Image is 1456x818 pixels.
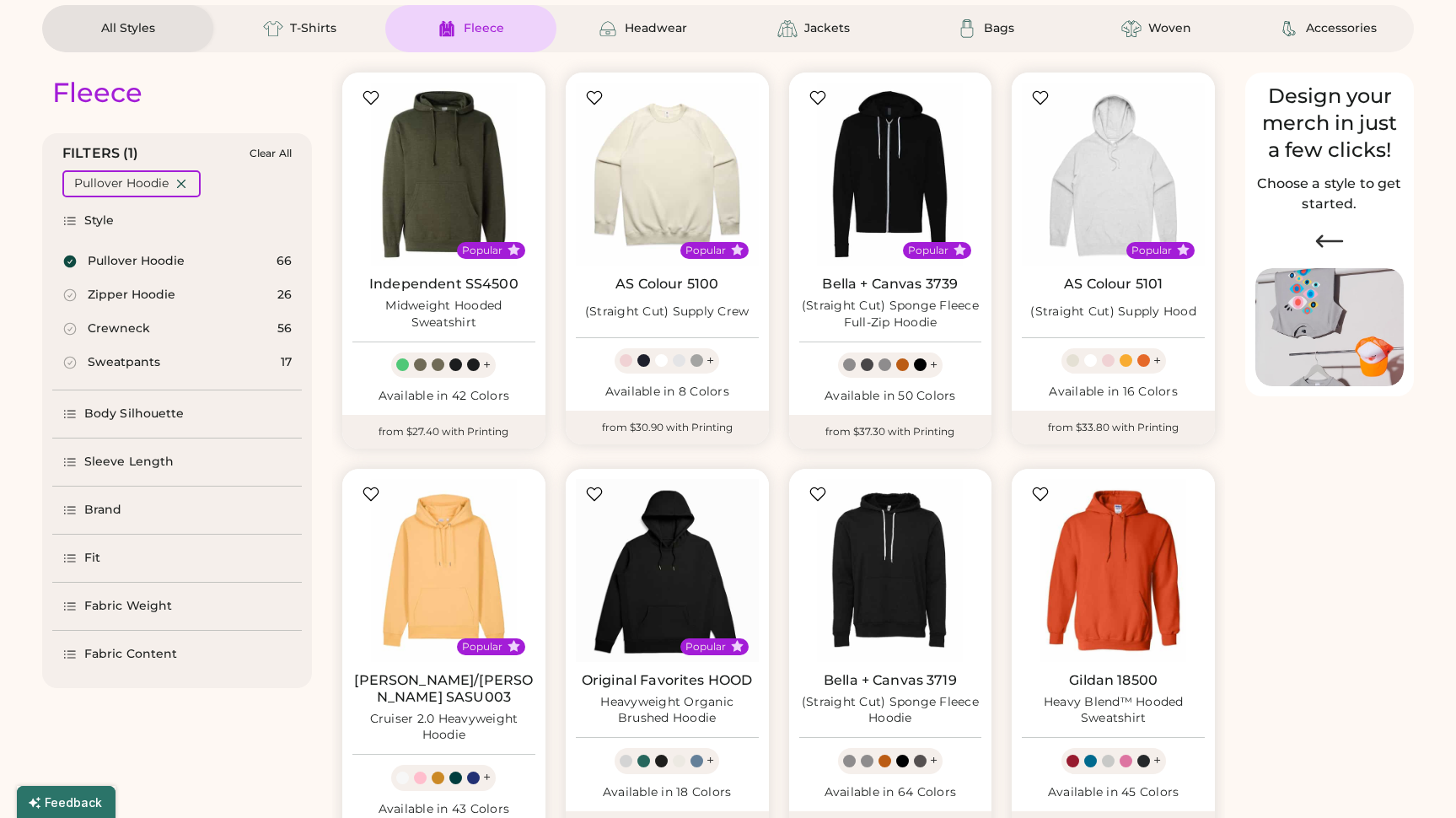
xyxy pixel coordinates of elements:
div: (Straight Cut) Sponge Fleece Hoodie [799,694,982,728]
div: + [930,356,938,374]
div: Clear All [250,148,292,159]
div: Available in 16 Colors [1022,384,1205,401]
div: Woven [1148,20,1191,37]
div: + [483,768,491,787]
div: Available in 42 Colors [352,388,535,405]
div: 17 [281,354,292,371]
div: Available in 43 Colors [352,801,535,818]
div: from $37.30 with Printing [789,415,992,449]
div: Zipper Hoodie [88,287,175,304]
div: Available in 18 Colors [576,784,759,801]
button: Popular Style [731,640,744,653]
img: BELLA + CANVAS 3719 (Straight Cut) Sponge Fleece Hoodie [799,479,982,662]
div: Design your merch in just a few clicks! [1255,83,1404,164]
div: Fabric Weight [84,598,172,615]
div: Pullover Hoodie [74,175,169,192]
div: Available in 8 Colors [576,384,759,401]
div: 56 [277,320,292,337]
a: [PERSON_NAME]/[PERSON_NAME] SASU003 [352,672,535,706]
div: from $30.90 with Printing [566,411,769,444]
img: Accessories Icon [1279,19,1299,39]
div: from $27.40 with Printing [342,415,545,449]
div: + [483,356,491,374]
div: Headwear [625,20,687,37]
div: Fleece [464,20,504,37]
div: Fit [84,550,100,567]
div: (Straight Cut) Sponge Fleece Full-Zip Hoodie [799,298,982,331]
div: Available in 50 Colors [799,388,982,405]
a: Gildan 18500 [1069,672,1158,689]
div: Body Silhouette [84,406,185,422]
div: Crewneck [88,320,150,337]
div: Jackets [804,20,850,37]
div: 26 [277,287,292,304]
button: Popular Style [508,244,520,256]
a: Bella + Canvas 3719 [824,672,957,689]
div: Popular [462,244,502,257]
a: Independent SS4500 [369,276,518,293]
img: Original Favorites HOOD Heavyweight Organic Brushed Hoodie [576,479,759,662]
div: + [1153,352,1161,370]
div: 66 [277,253,292,270]
img: AS Colour 5100 (Straight Cut) Supply Crew [576,83,759,266]
div: Popular [685,244,726,257]
img: Image of Lisa Congdon Eye Print on T-Shirt and Hat [1255,268,1404,387]
div: Fabric Content [84,646,177,663]
a: Original Favorites HOOD [582,672,752,689]
div: + [930,751,938,770]
a: AS Colour 5101 [1064,276,1163,293]
div: Heavy Blend™ Hooded Sweatshirt [1022,694,1205,728]
div: Available in 64 Colors [799,784,982,801]
img: Bags Icon [957,19,977,39]
button: Popular Style [1177,244,1190,256]
img: Jackets Icon [777,19,798,39]
div: + [707,751,714,770]
div: Pullover Hoodie [88,253,185,270]
div: T-Shirts [290,20,336,37]
img: Woven Icon [1121,19,1142,39]
div: Popular [462,640,502,654]
div: Midweight Hooded Sweatshirt [352,298,535,331]
div: Style [84,213,115,229]
div: Heavyweight Organic Brushed Hoodie [576,694,759,728]
div: Cruiser 2.0 Heavyweight Hoodie [352,711,535,745]
div: Popular [908,244,948,257]
div: Popular [685,640,726,654]
img: AS Colour 5101 (Straight Cut) Supply Hood [1022,83,1205,266]
div: from $33.80 with Printing [1012,411,1215,444]
img: Headwear Icon [598,19,618,39]
div: (Straight Cut) Supply Crew [585,304,749,320]
div: All Styles [101,20,155,37]
a: Bella + Canvas 3739 [822,276,958,293]
img: BELLA + CANVAS 3739 (Straight Cut) Sponge Fleece Full-Zip Hoodie [799,83,982,266]
div: Accessories [1306,20,1377,37]
div: Available in 45 Colors [1022,784,1205,801]
button: Popular Style [731,244,744,256]
img: Gildan 18500 Heavy Blend™ Hooded Sweatshirt [1022,479,1205,662]
button: Popular Style [508,640,520,653]
div: Bags [984,20,1014,37]
img: T-Shirts Icon [263,19,283,39]
div: (Straight Cut) Supply Hood [1030,304,1196,320]
a: AS Colour 5100 [615,276,718,293]
div: Sweatpants [88,354,160,371]
div: FILTERS (1) [62,143,139,164]
button: Popular Style [954,244,966,256]
div: + [1153,751,1161,770]
div: Fleece [52,76,142,110]
img: Fleece Icon [437,19,457,39]
h2: Choose a style to get started. [1255,174,1404,214]
div: + [707,352,714,370]
div: Brand [84,502,122,519]
img: Independent Trading Co. SS4500 Midweight Hooded Sweatshirt [352,83,535,266]
div: Sleeve Length [84,454,174,471]
img: Stanley/Stella SASU003 Cruiser 2.0 Heavyweight Hoodie [352,479,535,662]
div: Popular [1131,244,1172,257]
